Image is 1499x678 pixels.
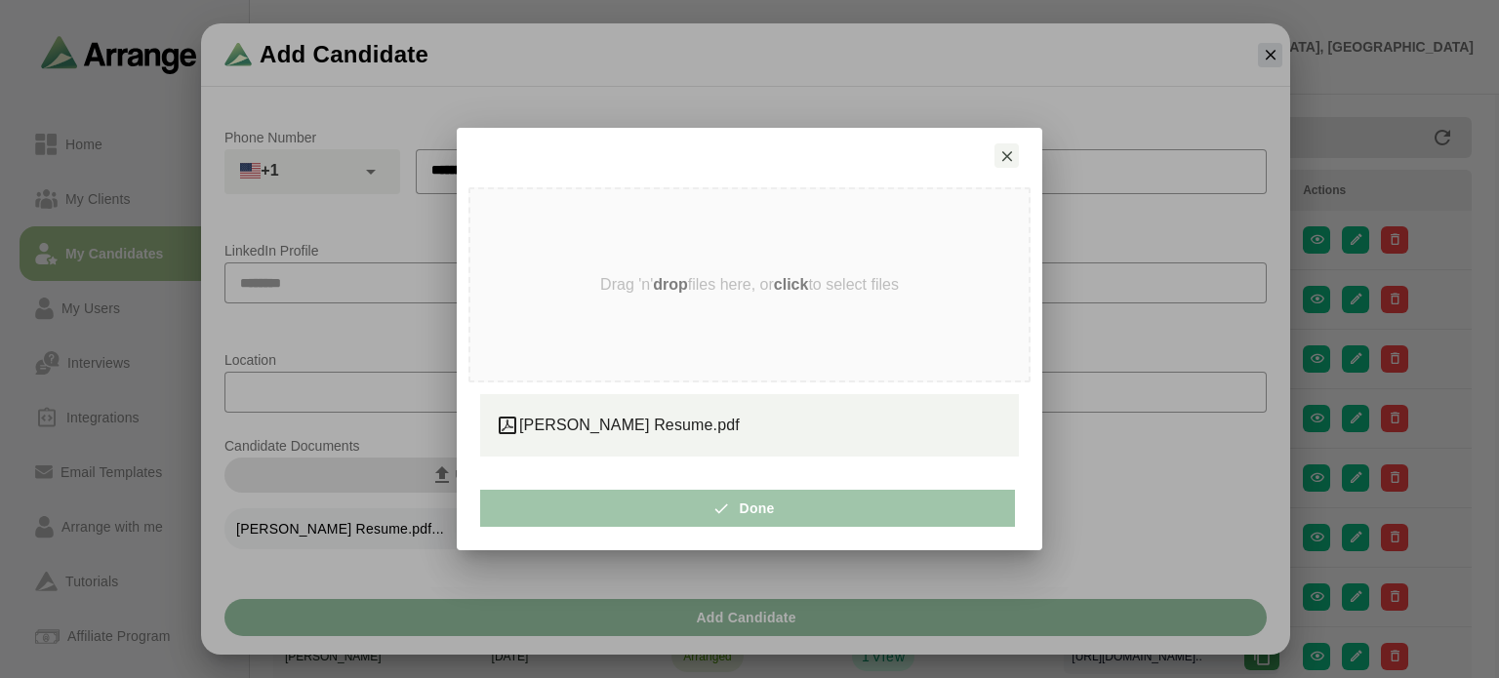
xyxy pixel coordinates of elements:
strong: drop [653,276,688,293]
div: [PERSON_NAME] Resume.pdf [496,414,1003,438]
button: Done [480,490,1015,527]
p: Drag 'n' files here, or to select files [600,276,899,294]
strong: click [774,276,809,293]
span: Done [720,490,774,527]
